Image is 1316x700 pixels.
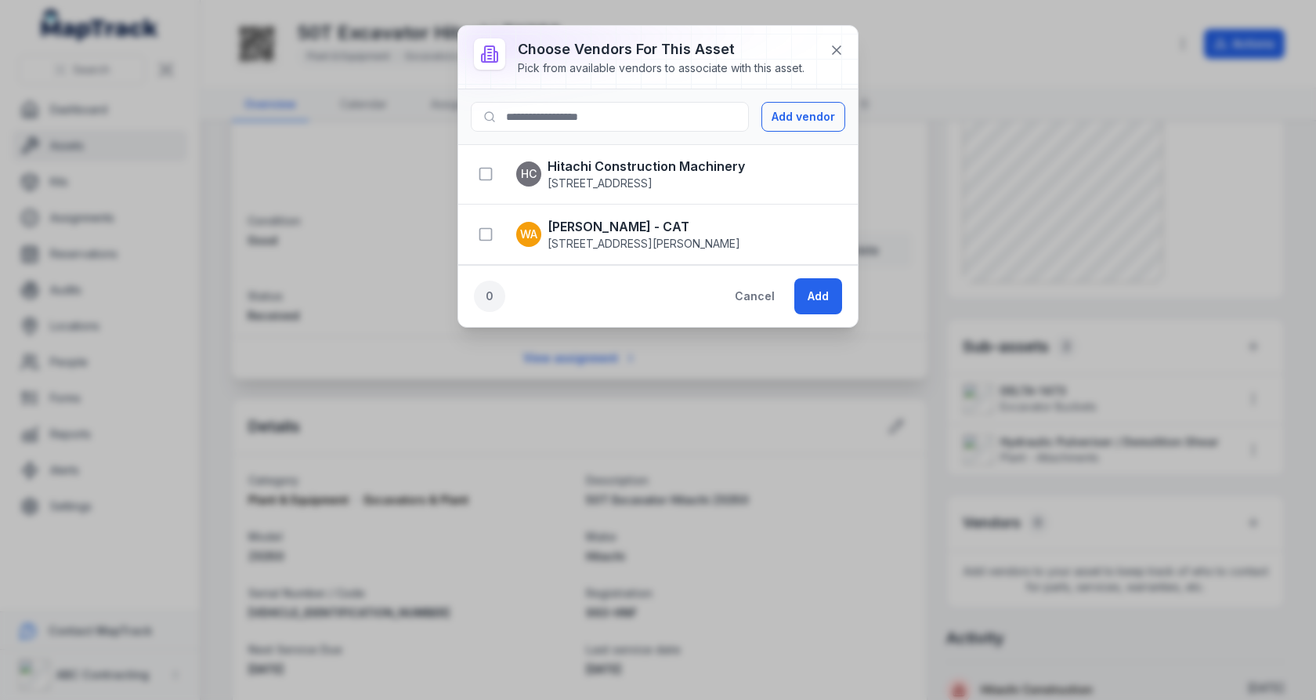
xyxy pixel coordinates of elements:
span: WA [520,227,537,242]
strong: [PERSON_NAME] - CAT [548,217,740,236]
div: Pick from available vendors to associate with this asset. [518,60,804,76]
span: [STREET_ADDRESS] [548,176,745,191]
strong: Hitachi Construction Machinery [548,157,745,176]
span: HC [521,166,537,182]
span: [STREET_ADDRESS][PERSON_NAME] [548,236,740,252]
button: Cancel [721,278,788,314]
div: 0 [474,281,505,312]
button: Add [794,278,842,314]
h3: Choose vendors for this asset [518,38,804,60]
button: Add vendor [761,102,845,132]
